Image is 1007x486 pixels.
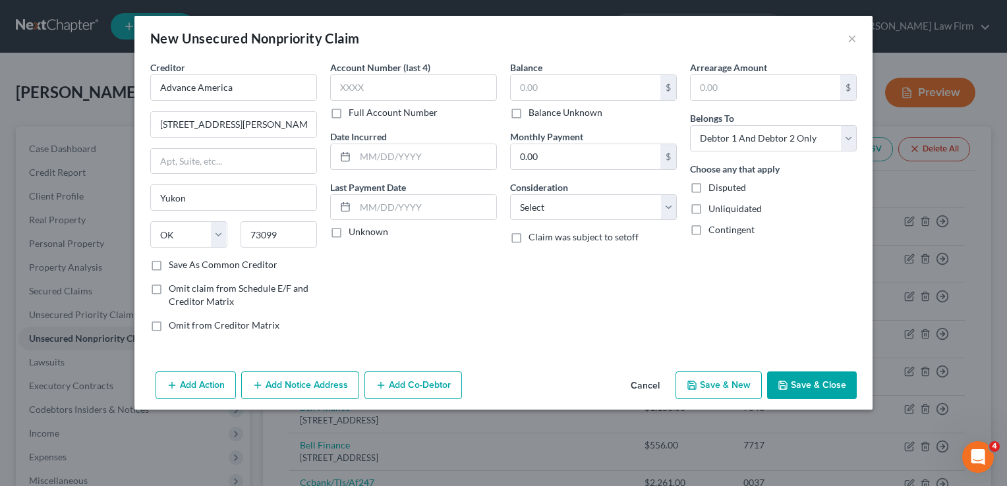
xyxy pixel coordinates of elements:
[151,112,316,137] input: Enter address...
[169,283,308,307] span: Omit claim from Schedule E/F and Creditor Matrix
[510,130,583,144] label: Monthly Payment
[691,75,840,100] input: 0.00
[169,319,279,331] span: Omit from Creditor Matrix
[330,180,406,194] label: Last Payment Date
[241,371,359,399] button: Add Notice Address
[708,182,746,193] span: Disputed
[150,74,317,101] input: Search creditor by name...
[349,225,388,238] label: Unknown
[620,373,670,399] button: Cancel
[660,144,676,169] div: $
[355,144,496,169] input: MM/DD/YYYY
[989,441,1000,452] span: 4
[241,221,318,248] input: Enter zip...
[840,75,856,100] div: $
[708,203,762,214] span: Unliquidated
[364,371,462,399] button: Add Co-Debtor
[330,61,430,74] label: Account Number (last 4)
[676,371,762,399] button: Save & New
[708,224,755,235] span: Contingent
[767,371,857,399] button: Save & Close
[690,162,780,176] label: Choose any that apply
[510,61,542,74] label: Balance
[529,231,639,242] span: Claim was subject to setoff
[156,371,236,399] button: Add Action
[330,130,387,144] label: Date Incurred
[151,185,316,210] input: Enter city...
[510,180,568,194] label: Consideration
[848,30,857,46] button: ×
[355,195,496,220] input: MM/DD/YYYY
[690,113,734,124] span: Belongs To
[529,106,602,119] label: Balance Unknown
[660,75,676,100] div: $
[511,75,660,100] input: 0.00
[150,62,185,73] span: Creditor
[511,144,660,169] input: 0.00
[690,61,767,74] label: Arrearage Amount
[151,149,316,174] input: Apt, Suite, etc...
[349,106,438,119] label: Full Account Number
[150,29,359,47] div: New Unsecured Nonpriority Claim
[169,258,277,271] label: Save As Common Creditor
[330,74,497,101] input: XXXX
[962,441,994,473] iframe: Intercom live chat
